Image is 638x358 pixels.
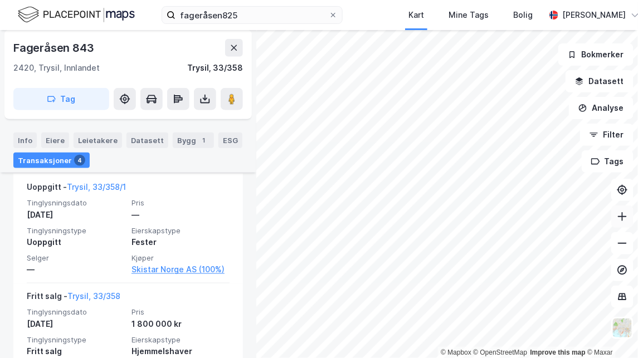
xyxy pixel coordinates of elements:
[13,61,100,75] div: 2420, Trysil, Innlandet
[74,155,85,166] div: 4
[582,150,634,173] button: Tags
[126,133,168,148] div: Datasett
[218,133,242,148] div: ESG
[27,198,125,208] span: Tinglysningsdato
[530,349,586,356] a: Improve this map
[27,308,125,317] span: Tinglysningsdato
[67,292,120,301] a: Trysil, 33/358
[27,253,125,263] span: Selger
[441,349,471,356] a: Mapbox
[176,7,329,23] input: Søk på adresse, matrikkel, gårdeiere, leietakere eller personer
[563,8,626,22] div: [PERSON_NAME]
[13,39,96,57] div: Fageråsen 843
[513,8,533,22] div: Bolig
[27,208,125,222] div: [DATE]
[13,153,90,168] div: Transaksjoner
[132,226,230,236] span: Eierskapstype
[566,70,634,92] button: Datasett
[13,88,109,110] button: Tag
[569,97,634,119] button: Analyse
[27,236,125,249] div: Uoppgitt
[582,305,638,358] div: Kontrollprogram for chat
[132,253,230,263] span: Kjøper
[187,61,243,75] div: Trysil, 33/358
[132,336,230,345] span: Eierskapstype
[27,336,125,345] span: Tinglysningstype
[27,318,125,331] div: [DATE]
[74,133,122,148] div: Leietakere
[27,263,125,276] div: —
[13,133,37,148] div: Info
[132,308,230,317] span: Pris
[67,182,126,192] a: Trysil, 33/358/1
[558,43,634,66] button: Bokmerker
[198,135,210,146] div: 1
[474,349,528,356] a: OpenStreetMap
[132,208,230,222] div: —
[132,263,230,276] a: Skistar Norge AS (100%)
[18,5,135,24] img: logo.f888ab2527a4732fd821a326f86c7f29.svg
[27,180,126,198] div: Uoppgitt -
[580,124,634,146] button: Filter
[132,236,230,249] div: Fester
[173,133,214,148] div: Bygg
[582,305,638,358] iframe: Chat Widget
[449,8,489,22] div: Mine Tags
[408,8,424,22] div: Kart
[41,133,69,148] div: Eiere
[132,198,230,208] span: Pris
[132,318,230,331] div: 1 800 000 kr
[27,226,125,236] span: Tinglysningstype
[27,290,120,308] div: Fritt salg -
